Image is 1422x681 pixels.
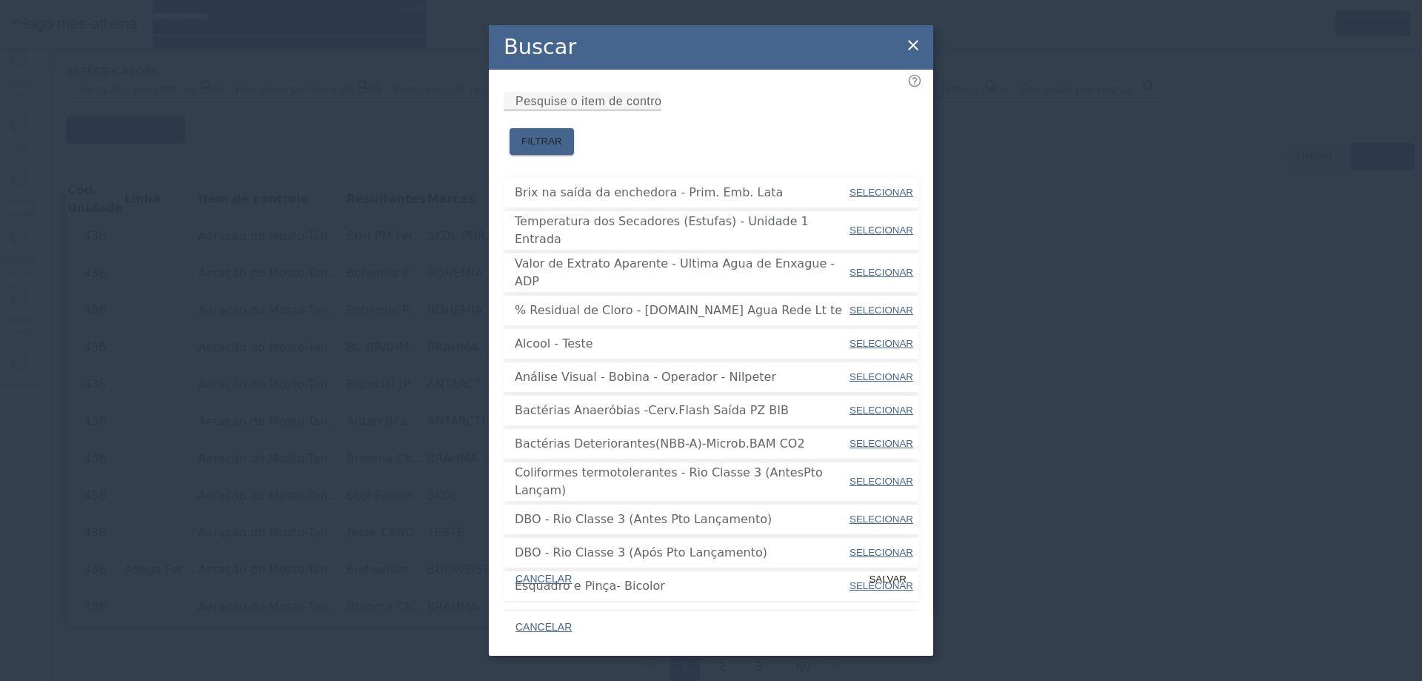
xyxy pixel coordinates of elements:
span: Análise Visual - Bobina - Operador - Nilpeter [515,368,848,386]
span: SELECIONAR [849,305,913,316]
span: SELECIONAR [849,405,913,416]
button: SELECIONAR [848,468,915,495]
span: DBO - Rio Classe 3 (Antes Pto Lançamento) [515,511,848,528]
span: Bactérias Anaeróbias -Cerv.Flash Saída PZ BIB [515,402,848,419]
button: SELECIONAR [848,259,915,286]
span: SELECIONAR [849,187,913,198]
span: Valor de Extrato Aparente - Ultima Agua de Enxague - ADP [515,255,848,290]
span: SELECIONAR [849,438,913,449]
button: SELECIONAR [848,179,915,206]
span: SELECIONAR [849,338,913,349]
span: Bactérias Deteriorantes(NBB-A)-Microb.BAM CO2 [515,435,848,453]
span: Temperatura dos Secadores (Estufas) - Unidade 1 Entrada [515,213,848,248]
span: CANCELAR [515,572,572,587]
button: SELECIONAR [848,297,915,324]
span: SELECIONAR [849,514,913,525]
button: SELECIONAR [848,217,915,244]
button: CANCELAR [504,566,584,593]
span: SALVAR [869,572,907,587]
span: % Residual de Cloro - [DOMAIN_NAME] Agua Rede Lt te [515,302,848,319]
button: SELECIONAR [848,506,915,533]
button: SALVAR [857,566,918,593]
button: SELECIONAR [848,364,915,391]
span: SELECIONAR [849,547,913,558]
button: SELECIONAR [848,539,915,566]
button: SELECIONAR [848,330,915,357]
span: SELECIONAR [849,371,913,382]
span: Coliformes termotolerantes - Rio Classe 3 (AntesPto Lançam) [515,464,848,499]
span: SELECIONAR [849,225,913,236]
button: SELECIONAR [848,431,915,457]
span: DBO - Rio Classe 3 (Após Pto Lançamento) [515,544,848,562]
button: SELECIONAR [848,397,915,424]
span: Brix na saída da enchedora - Prim. Emb. Lata [515,184,848,202]
span: SELECIONAR [849,267,913,278]
span: SELECIONAR [849,476,913,487]
span: Alcool - Teste [515,335,848,353]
